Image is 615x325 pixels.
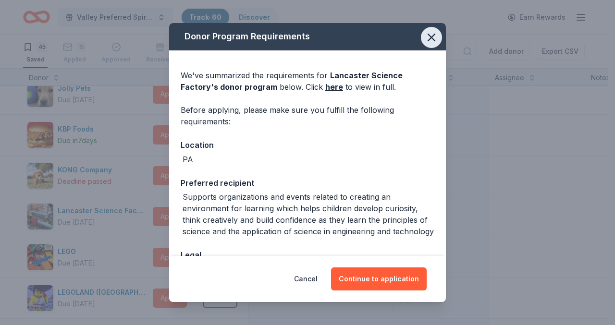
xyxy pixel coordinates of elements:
[331,267,427,290] button: Continue to application
[325,81,343,93] a: here
[181,249,434,261] div: Legal
[181,177,434,189] div: Preferred recipient
[181,70,434,93] div: We've summarized the requirements for below. Click to view in full.
[181,104,434,127] div: Before applying, please make sure you fulfill the following requirements:
[183,154,193,165] div: PA
[183,191,434,237] div: Supports organizations and events related to creating an environment for learning which helps chi...
[294,267,318,290] button: Cancel
[181,139,434,151] div: Location
[169,23,446,50] div: Donor Program Requirements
